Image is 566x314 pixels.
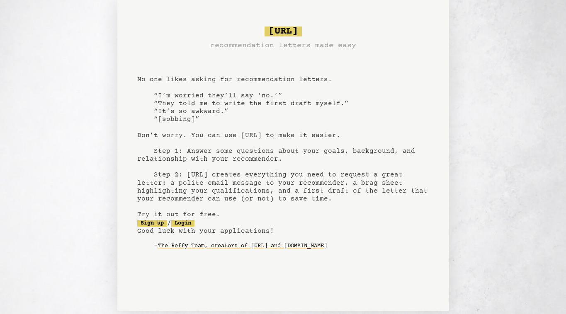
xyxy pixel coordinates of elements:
div: - [154,242,429,250]
span: [URL] [265,27,302,36]
a: Login [171,220,194,227]
h3: recommendation letters made easy [210,40,356,51]
pre: No one likes asking for recommendation letters. “I’m worried they’ll say ‘no.’” “They told me to ... [137,23,429,266]
a: Sign up [137,220,167,227]
a: The Reffy Team, creators of [URL] and [DOMAIN_NAME] [158,239,327,253]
